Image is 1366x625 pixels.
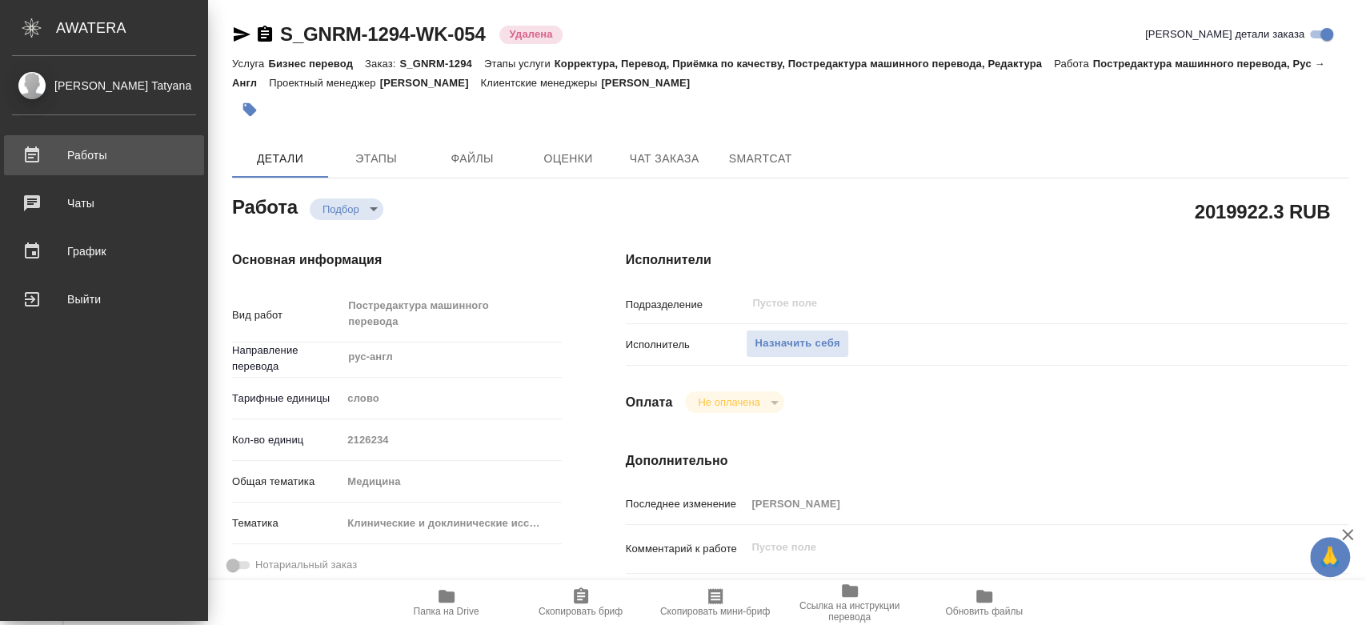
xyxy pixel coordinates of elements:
span: Этапы [338,149,415,169]
span: Обновить файлы [945,606,1023,617]
h4: Исполнители [626,250,1348,270]
button: Не оплачена [693,395,764,409]
div: График [12,239,196,263]
input: Пустое поле [751,294,1250,313]
span: SmartCat [722,149,799,169]
p: Работа [1054,58,1093,70]
button: Обновить файлы [917,580,1052,625]
button: Скопировать бриф [514,580,648,625]
span: 🙏 [1316,540,1344,574]
p: Подразделение [626,297,747,313]
h2: Работа [232,191,298,220]
h4: Дополнительно [626,451,1348,471]
p: Корректура, Перевод, Приёмка по качеству, Постредактура машинного перевода, Редактура [555,58,1054,70]
p: [PERSON_NAME] [601,77,702,89]
div: Клинические и доклинические исследования [342,510,561,537]
div: слово [342,385,561,412]
p: Бизнес перевод [268,58,365,70]
p: Клиентские менеджеры [481,77,602,89]
div: Подбор [310,198,383,220]
span: Оценки [530,149,607,169]
span: Папка на Drive [414,606,479,617]
div: Чаты [12,191,196,215]
div: Работы [12,143,196,167]
p: Тематика [232,515,342,531]
div: Выйти [12,287,196,311]
span: Детали [242,149,318,169]
a: Чаты [4,183,204,223]
span: Скопировать бриф [539,606,623,617]
div: Медицина [342,468,561,495]
p: Общая тематика [232,474,342,490]
p: Тарифные единицы [232,391,342,407]
p: Удалена [509,26,552,42]
h4: Основная информация [232,250,562,270]
a: График [4,231,204,271]
span: Файлы [434,149,511,169]
button: Назначить себя [746,330,848,358]
span: Чат заказа [626,149,703,169]
p: Заказ: [365,58,399,70]
button: Ссылка на инструкции перевода [783,580,917,625]
a: S_GNRM-1294-WK-054 [280,23,485,45]
input: Пустое поле [746,492,1288,515]
p: [PERSON_NAME] [380,77,481,89]
span: Ссылка на инструкции перевода [792,600,907,623]
p: Направление перевода [232,343,342,375]
p: Кол-во единиц [232,432,342,448]
span: [PERSON_NAME] детали заказа [1145,26,1304,42]
p: Исполнитель [626,337,747,353]
button: Подбор [318,202,364,216]
h4: Оплата [626,393,673,412]
div: [PERSON_NAME] Tatyana [12,77,196,94]
button: Добавить тэг [232,92,267,127]
button: Скопировать ссылку [255,25,274,44]
span: Назначить себя [755,335,839,353]
a: Работы [4,135,204,175]
p: Услуга [232,58,268,70]
button: Папка на Drive [379,580,514,625]
button: Скопировать ссылку для ЯМессенджера [232,25,251,44]
p: Комментарий к работе [626,541,747,557]
span: Скопировать мини-бриф [660,606,770,617]
p: S_GNRM-1294 [399,58,483,70]
button: 🙏 [1310,537,1350,577]
span: Нотариальный заказ [255,557,357,573]
input: Пустое поле [342,428,561,451]
p: Этапы услуги [484,58,555,70]
p: Проектный менеджер [269,77,379,89]
button: Скопировать мини-бриф [648,580,783,625]
p: Вид работ [232,307,342,323]
div: AWATERA [56,12,208,44]
a: Выйти [4,279,204,319]
p: Последнее изменение [626,496,747,512]
div: Подбор [685,391,783,413]
h2: 2019922.3 RUB [1194,198,1330,225]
